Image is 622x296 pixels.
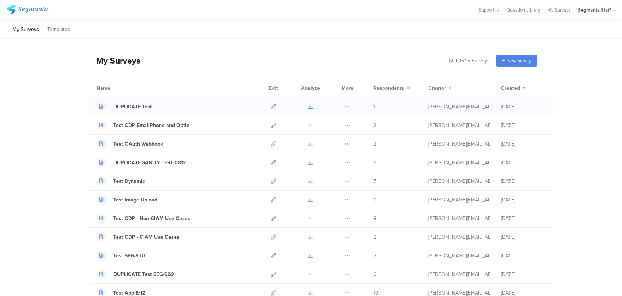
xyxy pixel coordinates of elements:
a: Test OAuth Webhook [97,139,163,149]
div: Test SEG-970 [113,252,145,260]
a: Test SEG-970 [97,251,145,260]
span: Creator [428,84,446,92]
a: Test CDP EmailPhone and OptIn [97,120,189,130]
div: Test Image Upload [113,196,157,204]
span: New survey [507,57,531,64]
a: Test Dynamic [97,176,145,186]
div: DUPLICATE SANITY TEST 0812 [113,159,186,166]
span: Support [478,7,494,14]
div: raymund@segmanta.com [428,270,490,278]
div: My Surveys [89,54,140,67]
div: raymund@segmanta.com [428,177,490,185]
div: [DATE] [501,252,545,260]
div: Test Dynamic [113,177,145,185]
span: 1646 Surveys [459,57,490,65]
div: Analyze [300,79,321,97]
div: [DATE] [501,233,545,241]
span: 8 [373,215,376,222]
div: [DATE] [501,159,545,166]
div: [DATE] [501,196,545,204]
a: DUPLICATE SANITY TEST 0812 [97,158,186,167]
div: [DATE] [501,177,545,185]
div: raymund@segmanta.com [428,233,490,241]
span: Created [501,84,520,92]
div: DUPLICATE Test [113,103,152,111]
button: Created [501,84,526,92]
span: Respondents [373,84,404,92]
span: 5 [373,159,376,166]
div: Segmanta Staff [578,7,611,14]
div: DUPLICATE Test SEG-969 [113,270,174,278]
span: 1 [373,103,375,111]
div: [DATE] [501,103,545,111]
div: raymund@segmanta.com [428,252,490,260]
div: raymund@segmanta.com [428,196,490,204]
div: Test CDP - CIAM Use Cases [113,233,179,241]
div: riel@segmanta.com [428,140,490,148]
div: [DATE] [501,215,545,222]
li: Templates [44,21,73,38]
li: My Surveys [9,21,42,38]
span: 0 [373,270,377,278]
a: DUPLICATE Test [97,102,152,111]
div: More [340,79,355,97]
div: Name [97,84,140,92]
span: 2 [373,140,376,148]
img: segmanta logo [7,5,48,14]
div: [DATE] [501,140,545,148]
button: Respondents [373,84,410,92]
span: 0 [373,196,377,204]
span: | [455,57,458,65]
span: 2 [373,122,376,129]
div: [DATE] [501,270,545,278]
span: 2 [373,252,376,260]
div: riel@segmanta.com [428,103,490,111]
div: raymund@segmanta.com [428,159,490,166]
div: Test OAuth Webhook [113,140,163,148]
button: Creator [428,84,452,92]
div: raymund@segmanta.com [428,215,490,222]
div: Test CDP EmailPhone and OptIn [113,122,189,129]
span: 2 [373,233,376,241]
a: DUPLICATE Test SEG-969 [97,269,174,279]
div: Edit [266,79,281,97]
div: [DATE] [501,122,545,129]
div: riel@segmanta.com [428,122,490,129]
a: Test CDP - CIAM Use Cases [97,232,179,242]
div: Test CDP - Non CIAM Use Cases [113,215,190,222]
span: 7 [373,177,376,185]
a: Test CDP - Non CIAM Use Cases [97,214,190,223]
a: Test Image Upload [97,195,157,204]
